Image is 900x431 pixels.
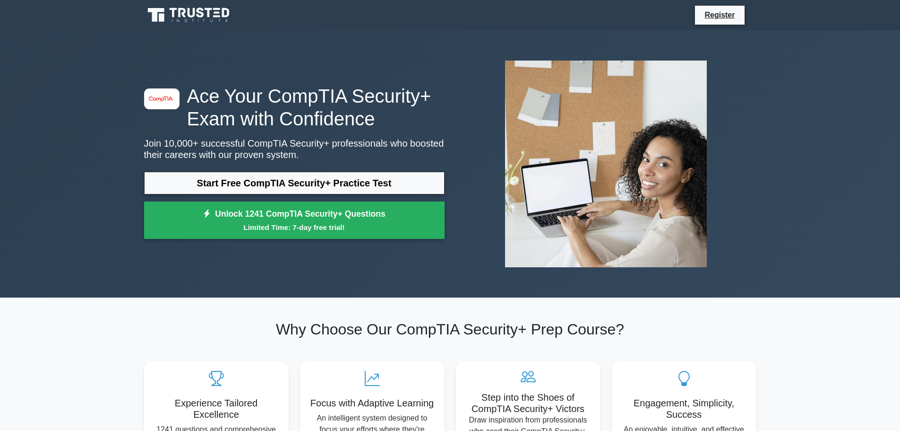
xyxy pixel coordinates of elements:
a: Unlock 1241 CompTIA Security+ QuestionsLimited Time: 7-day free trial! [144,202,445,239]
small: Limited Time: 7-day free trial! [156,222,433,233]
a: Register [699,9,740,21]
p: Join 10,000+ successful CompTIA Security+ professionals who boosted their careers with our proven... [144,138,445,160]
a: Start Free CompTIA Security+ Practice Test [144,172,445,194]
h5: Focus with Adaptive Learning [308,397,437,409]
h1: Ace Your CompTIA Security+ Exam with Confidence [144,85,445,130]
h2: Why Choose Our CompTIA Security+ Prep Course? [144,320,756,338]
h5: Experience Tailored Excellence [152,397,281,420]
h5: Step into the Shoes of CompTIA Security+ Victors [463,392,593,414]
h5: Engagement, Simplicity, Success [619,397,749,420]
